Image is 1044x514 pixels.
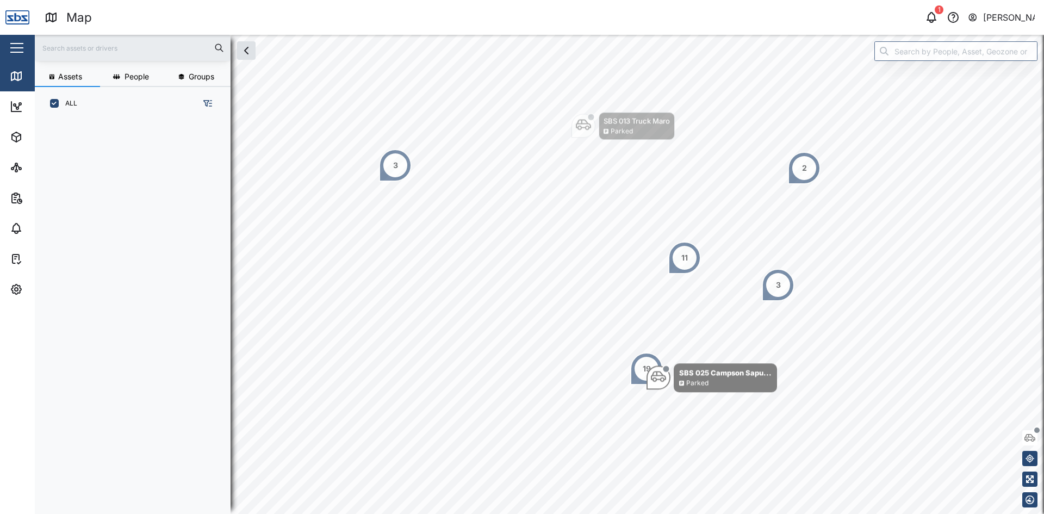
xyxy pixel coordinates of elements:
label: ALL [59,99,77,108]
div: grid [43,116,230,505]
div: Map marker [630,352,663,385]
div: 19 [643,363,651,375]
div: 11 [681,252,688,264]
div: Map [28,70,53,82]
div: Parked [611,126,633,137]
div: Map marker [379,149,412,182]
div: Map marker [668,241,701,274]
input: Search by People, Asset, Geozone or Place [874,41,1037,61]
div: Dashboard [28,101,77,113]
div: SBS 013 Truck Maro [604,115,670,126]
canvas: Map [35,35,1044,514]
button: [PERSON_NAME] [967,10,1035,25]
div: Alarms [28,222,62,234]
div: 2 [802,162,807,174]
div: Sites [28,162,54,174]
div: Map marker [571,112,675,140]
div: Assets [28,131,62,143]
div: [PERSON_NAME] [983,11,1035,24]
div: Map [66,8,92,27]
div: Map marker [788,152,821,184]
div: SBS 025 Campson Sapu... [679,367,772,378]
input: Search assets or drivers [41,40,224,56]
div: 3 [393,159,398,171]
div: Reports [28,192,65,204]
span: Assets [58,73,82,80]
div: 1 [935,5,943,14]
div: Map marker [647,363,777,392]
div: Map marker [762,269,794,301]
span: Groups [189,73,214,80]
span: People [125,73,149,80]
div: 3 [776,279,781,291]
div: Parked [686,378,709,388]
div: Settings [28,283,67,295]
div: Tasks [28,253,58,265]
img: Main Logo [5,5,29,29]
